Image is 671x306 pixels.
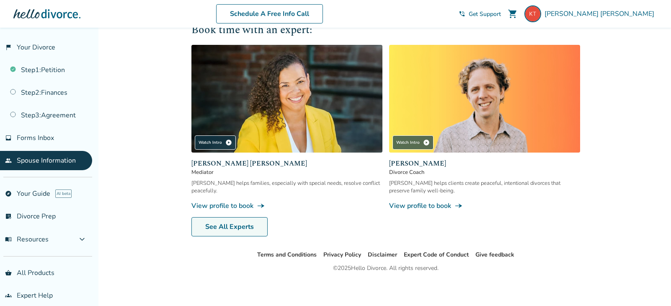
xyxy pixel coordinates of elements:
span: play_circle [423,139,430,146]
h2: Book time with an expert: [191,23,580,39]
span: Resources [5,235,49,244]
a: Expert Code of Conduct [404,251,469,259]
span: menu_book [5,236,12,243]
div: © 2025 Hello Divorce. All rights reserved. [333,263,439,273]
a: See All Experts [191,217,268,236]
li: Give feedback [475,250,514,260]
img: kaz.tran@yahoo.com.au [524,5,541,22]
a: Privacy Policy [323,251,361,259]
iframe: Chat Widget [629,266,671,306]
span: line_end_arrow_notch [257,202,265,210]
span: line_end_arrow_notch [454,202,463,210]
span: groups [5,292,12,299]
span: phone_in_talk [459,10,465,17]
span: Get Support [469,10,501,18]
span: shopping_cart [508,9,518,19]
span: shopping_basket [5,270,12,276]
span: list_alt_check [5,213,12,220]
li: Disclaimer [368,250,397,260]
a: View profile to bookline_end_arrow_notch [389,201,580,210]
span: [PERSON_NAME] [PERSON_NAME] [545,9,658,18]
div: [PERSON_NAME] helps families, especially with special needs, resolve conflict peacefully. [191,179,382,194]
span: inbox [5,135,12,141]
div: Watch Intro [392,135,434,150]
span: AI beta [55,189,72,198]
div: [PERSON_NAME] helps clients create peaceful, intentional divorces that preserve family well-being. [389,179,580,194]
a: View profile to bookline_end_arrow_notch [191,201,382,210]
span: [PERSON_NAME] [PERSON_NAME] [191,158,382,169]
img: James Traub [389,45,580,153]
span: [PERSON_NAME] [389,158,580,169]
span: Forms Inbox [17,133,54,143]
span: expand_more [77,234,87,244]
div: Watch Intro [195,135,236,150]
span: Divorce Coach [389,169,580,176]
a: Terms and Conditions [257,251,317,259]
span: people [5,157,12,164]
a: phone_in_talkGet Support [459,10,501,18]
span: Mediator [191,169,382,176]
span: explore [5,190,12,197]
span: play_circle [225,139,232,146]
img: Claudia Brown Coulter [191,45,382,153]
span: flag_2 [5,44,12,51]
a: Schedule A Free Info Call [216,4,323,23]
